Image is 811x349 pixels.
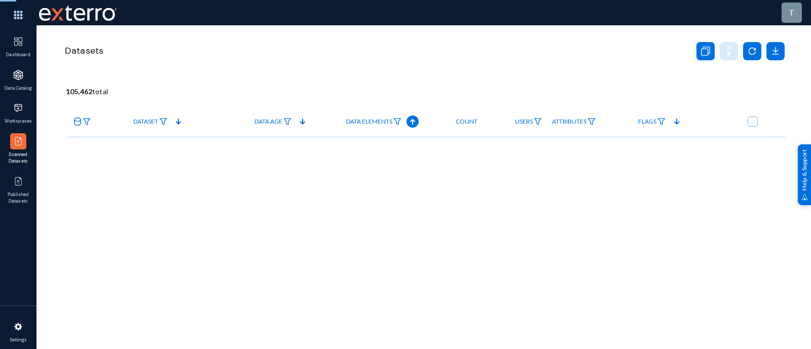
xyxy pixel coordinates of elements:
img: icon-applications.svg [13,70,23,80]
img: icon-filter.svg [159,118,167,125]
div: t [789,7,794,19]
span: Data Catalog [2,85,35,92]
span: Dashboard [2,52,35,59]
a: Users [510,113,547,131]
div: Help & Support [798,144,811,205]
img: icon-filter.svg [534,118,542,125]
img: icon-dashboard.svg [13,36,23,47]
span: Users [515,118,533,125]
span: t [789,8,794,17]
a: Flags [633,113,671,131]
span: Data Age [254,118,282,125]
span: Datasets [65,44,103,58]
span: Exterro [36,3,115,23]
span: Flags [638,118,656,125]
span: Workspaces [2,118,35,125]
img: icon-published.svg [13,136,23,146]
img: icon-filter.svg [83,118,91,125]
img: icon-filter.svg [657,118,666,125]
span: Dataset [133,118,158,125]
img: icon-filter.svg [393,118,401,125]
img: icon-filter.svg [587,118,596,125]
b: 105,462 [66,87,92,96]
a: Dataset [128,113,172,131]
span: Data Elements [346,118,392,125]
a: Data Elements [341,113,407,131]
img: help_support.svg [801,193,808,200]
span: Count [456,118,477,125]
img: icon-settings.svg [13,322,23,332]
span: Settings [2,337,35,344]
img: app launcher [3,4,33,26]
span: Published Datasets [2,191,35,205]
a: Attributes [547,113,601,131]
img: icon-filter.svg [283,118,291,125]
img: exterro-work-mark.svg [39,5,117,21]
span: Attributes [552,118,586,125]
a: Data Age [249,113,297,131]
span: Scanned Datasets [2,151,35,165]
span: total [66,87,108,96]
img: icon-published.svg [13,176,23,186]
img: icon-workspace.svg [13,103,23,113]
